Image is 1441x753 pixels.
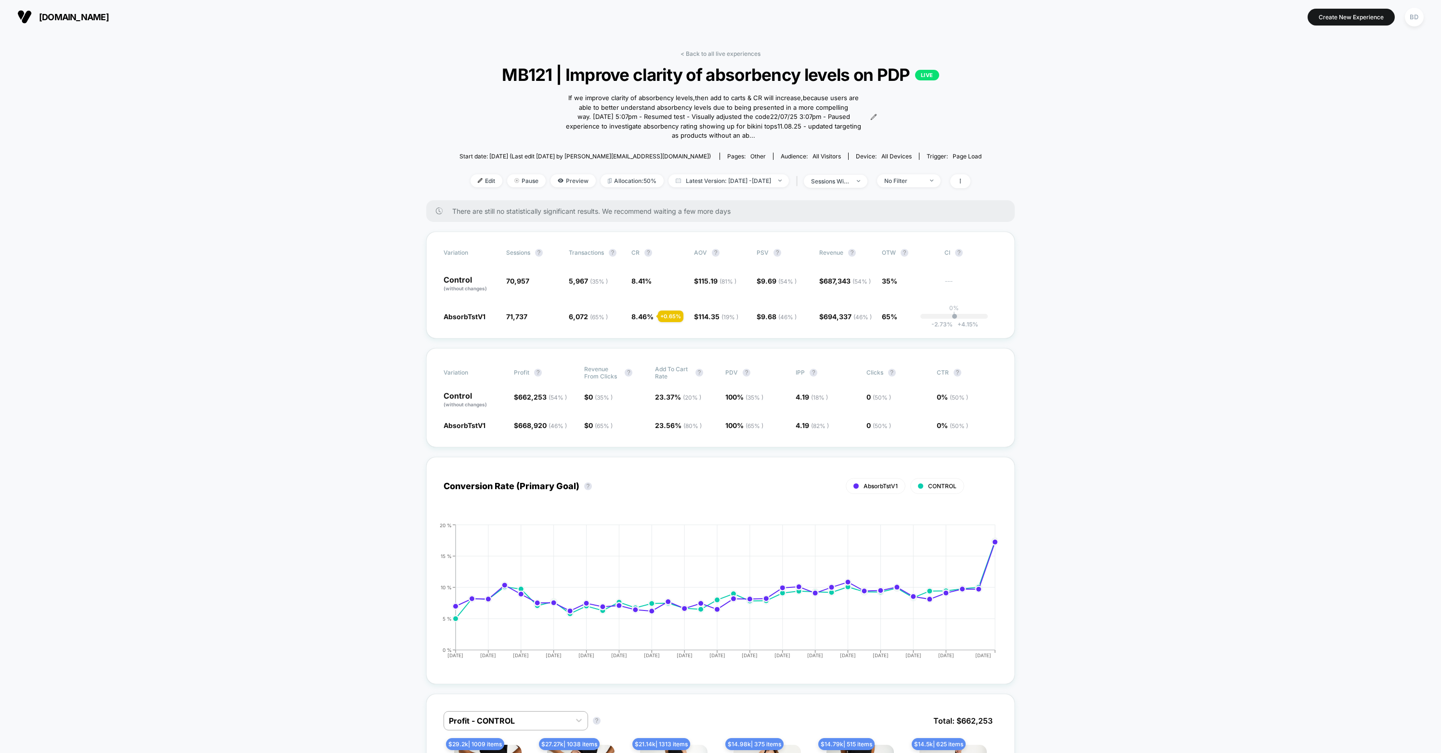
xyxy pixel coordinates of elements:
span: 9.68 [761,312,797,321]
span: $ 21.14k | 1313 items [632,738,690,750]
div: No Filter [884,177,923,184]
tspan: [DATE] [873,652,889,658]
span: Page Load [953,153,982,160]
span: $ [757,277,797,285]
tspan: 5 % [443,615,452,621]
button: ? [955,249,963,257]
span: CI [944,249,997,257]
span: 71,737 [506,312,527,321]
tspan: [DATE] [709,652,725,658]
span: 0 [866,393,891,401]
button: ? [888,369,896,376]
span: IPP [796,369,805,376]
span: ( 35 % ) [595,394,613,401]
button: ? [712,249,720,257]
span: CONTROL [928,482,956,490]
span: ( 50 % ) [950,394,968,401]
span: Pause [507,174,546,187]
span: Revenue [819,249,843,256]
span: Device: [848,153,919,160]
button: BD [1402,7,1427,27]
span: ( 46 % ) [853,313,872,321]
tspan: [DATE] [578,652,594,658]
span: 65% [882,312,897,321]
span: $ [514,421,567,429]
p: Control [444,392,504,408]
span: 8.46 % [631,312,654,321]
span: Edit [471,174,502,187]
span: Start date: [DATE] (Last edit [DATE] by [PERSON_NAME][EMAIL_ADDRESS][DOMAIN_NAME]) [459,153,711,160]
span: $ [514,393,567,401]
span: Sessions [506,249,530,256]
button: ? [743,369,750,376]
span: [DOMAIN_NAME] [39,12,109,22]
span: ( 50 % ) [873,422,891,429]
tspan: [DATE] [644,652,660,658]
span: ( 35 % ) [590,278,608,285]
tspan: 20 % [440,522,452,528]
a: < Back to all live experiences [681,50,760,57]
span: other [750,153,766,160]
p: 0% [949,304,959,312]
span: CR [631,249,640,256]
span: PDV [725,369,738,376]
span: ( 50 % ) [950,422,968,429]
span: 662,253 [518,393,567,401]
span: ( 54 % ) [549,394,567,401]
button: ? [810,369,817,376]
span: ( 20 % ) [683,394,701,401]
span: 0 % [937,393,968,401]
img: rebalance [608,178,612,183]
span: ( 82 % ) [811,422,829,429]
span: ( 81 % ) [720,278,736,285]
span: $ [819,277,871,285]
span: 4.15 % [953,321,978,328]
span: AbsorbTstV1 [444,421,485,429]
button: [DOMAIN_NAME] [14,9,112,25]
div: CONVERSION_RATE [434,522,988,667]
span: 6,072 [569,312,608,321]
span: Total: $ 662,253 [929,711,997,730]
span: ( 54 % ) [852,278,871,285]
span: Add To Cart Rate [655,365,691,380]
span: $ [819,312,872,321]
span: Allocation: 50% [601,174,664,187]
tspan: [DATE] [976,652,992,658]
span: 0 [589,393,613,401]
span: There are still no statistically significant results. We recommend waiting a few more days [452,207,996,215]
p: LIVE [915,70,939,80]
button: ? [848,249,856,257]
span: ( 19 % ) [721,313,738,321]
button: ? [695,369,703,376]
span: 23.37 % [655,393,701,401]
img: calendar [676,178,681,183]
span: 5,967 [569,277,608,285]
tspan: [DATE] [742,652,758,658]
button: ? [625,369,632,376]
span: If we improve clarity of absorbency levels,then add to carts & CR will increase,because users are... [564,93,863,141]
span: 100 % [725,421,763,429]
span: MB121 | Improve clarity of absorbency levels on PDP [485,65,955,85]
button: ? [644,249,652,257]
tspan: [DATE] [513,652,529,658]
span: $ [757,312,797,321]
span: Transactions [569,249,604,256]
button: ? [534,369,542,376]
tspan: [DATE] [905,652,921,658]
span: + [957,321,961,328]
span: OTW [882,249,935,257]
span: (without changes) [444,286,487,291]
span: 9.69 [761,277,797,285]
span: all devices [881,153,912,160]
tspan: [DATE] [611,652,627,658]
button: ? [593,717,601,725]
tspan: [DATE] [546,652,562,658]
span: 4.19 [796,421,829,429]
button: ? [584,482,592,490]
div: Trigger: [927,153,982,160]
span: $ 27.27k | 1038 items [539,738,600,750]
span: --- [944,278,997,292]
span: ( 46 % ) [778,313,797,321]
tspan: [DATE] [807,652,823,658]
img: edit [478,178,483,183]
